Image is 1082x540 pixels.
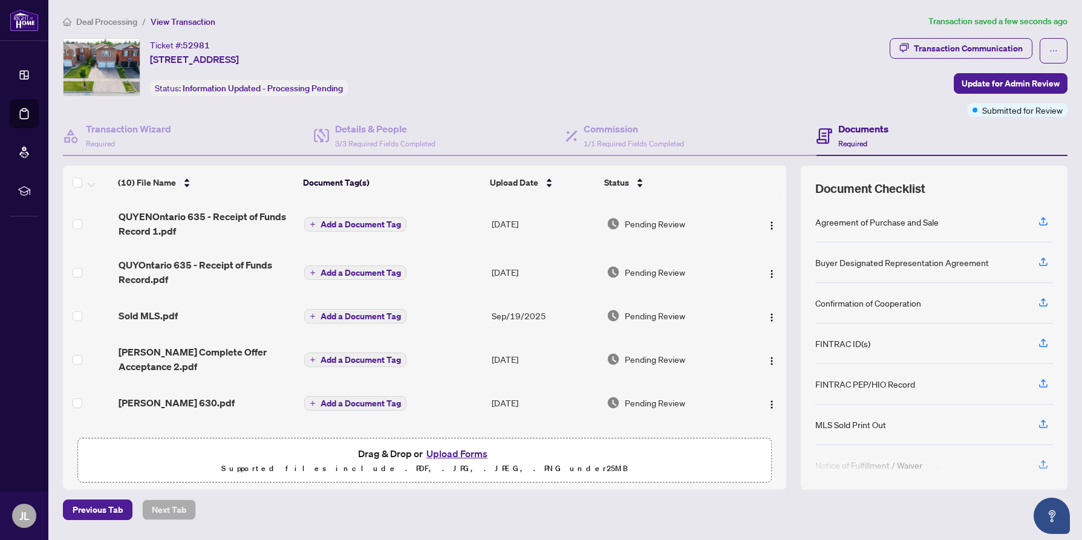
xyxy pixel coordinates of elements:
[119,258,295,287] span: QUYOntario 635 - Receipt of Funds Record.pdf
[64,39,140,96] img: IMG-W12373211_1.jpg
[304,352,406,368] button: Add a Document Tag
[767,221,777,230] img: Logo
[63,18,71,26] span: home
[1034,498,1070,534] button: Open asap
[584,122,684,136] h4: Commission
[304,216,406,232] button: Add a Document Tag
[962,74,1060,93] span: Update for Admin Review
[762,214,781,233] button: Logo
[321,399,401,408] span: Add a Document Tag
[762,393,781,412] button: Logo
[142,15,146,28] li: /
[310,400,316,406] span: plus
[304,396,406,411] button: Add a Document Tag
[767,400,777,409] img: Logo
[928,15,1067,28] article: Transaction saved a few seconds ago
[304,353,406,367] button: Add a Document Tag
[954,73,1067,94] button: Update for Admin Review
[762,350,781,369] button: Logo
[815,256,989,269] div: Buyer Designated Representation Agreement
[310,313,316,319] span: plus
[118,176,176,189] span: (10) File Name
[310,270,316,276] span: plus
[815,215,939,229] div: Agreement of Purchase and Sale
[119,209,295,238] span: QUYENOntario 635 - Receipt of Funds Record 1.pdf
[607,265,620,279] img: Document Status
[767,356,777,366] img: Logo
[625,396,685,409] span: Pending Review
[304,265,406,281] button: Add a Document Tag
[335,122,435,136] h4: Details & People
[607,217,620,230] img: Document Status
[119,308,178,323] span: Sold MLS.pdf
[298,166,485,200] th: Document Tag(s)
[607,396,620,409] img: Document Status
[487,422,602,461] td: [DATE]
[604,176,629,189] span: Status
[73,500,123,519] span: Previous Tab
[78,438,771,483] span: Drag & Drop orUpload FormsSupported files include .PDF, .JPG, .JPEG, .PNG under25MB
[183,40,210,51] span: 52981
[815,337,870,350] div: FINTRAC ID(s)
[119,345,295,374] span: [PERSON_NAME] Complete Offer Acceptance 2.pdf
[487,296,602,335] td: Sep/19/2025
[335,139,435,148] span: 3/3 Required Fields Completed
[150,38,210,52] div: Ticket #:
[19,507,30,524] span: JL
[490,176,538,189] span: Upload Date
[321,356,401,364] span: Add a Document Tag
[487,335,602,383] td: [DATE]
[625,265,685,279] span: Pending Review
[183,83,343,94] span: Information Updated - Processing Pending
[304,309,406,324] button: Add a Document Tag
[151,16,215,27] span: View Transaction
[762,262,781,282] button: Logo
[762,306,781,325] button: Logo
[625,309,685,322] span: Pending Review
[815,296,921,310] div: Confirmation of Cooperation
[321,312,401,320] span: Add a Document Tag
[607,353,620,366] img: Document Status
[815,418,886,431] div: MLS Sold Print Out
[982,103,1063,117] span: Submitted for Review
[85,461,764,476] p: Supported files include .PDF, .JPG, .JPEG, .PNG under 25 MB
[310,221,316,227] span: plus
[625,217,685,230] span: Pending Review
[815,377,915,391] div: FINTRAC PEP/HIO Record
[487,200,602,248] td: [DATE]
[767,313,777,322] img: Logo
[304,265,406,280] button: Add a Document Tag
[599,166,742,200] th: Status
[838,122,888,136] h4: Documents
[76,16,137,27] span: Deal Processing
[304,395,406,411] button: Add a Document Tag
[1049,47,1058,55] span: ellipsis
[86,122,171,136] h4: Transaction Wizard
[767,269,777,279] img: Logo
[838,139,867,148] span: Required
[584,139,684,148] span: 1/1 Required Fields Completed
[304,308,406,324] button: Add a Document Tag
[890,38,1032,59] button: Transaction Communication
[10,9,39,31] img: logo
[310,357,316,363] span: plus
[914,39,1023,58] div: Transaction Communication
[815,180,925,197] span: Document Checklist
[304,217,406,232] button: Add a Document Tag
[150,52,239,67] span: [STREET_ADDRESS]
[358,446,491,461] span: Drag & Drop or
[321,220,401,229] span: Add a Document Tag
[487,383,602,422] td: [DATE]
[63,499,132,520] button: Previous Tab
[113,166,298,200] th: (10) File Name
[423,446,491,461] button: Upload Forms
[321,268,401,277] span: Add a Document Tag
[625,353,685,366] span: Pending Review
[487,248,602,296] td: [DATE]
[485,166,599,200] th: Upload Date
[86,139,115,148] span: Required
[142,499,196,520] button: Next Tab
[150,80,348,96] div: Status:
[119,395,235,410] span: [PERSON_NAME] 630.pdf
[607,309,620,322] img: Document Status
